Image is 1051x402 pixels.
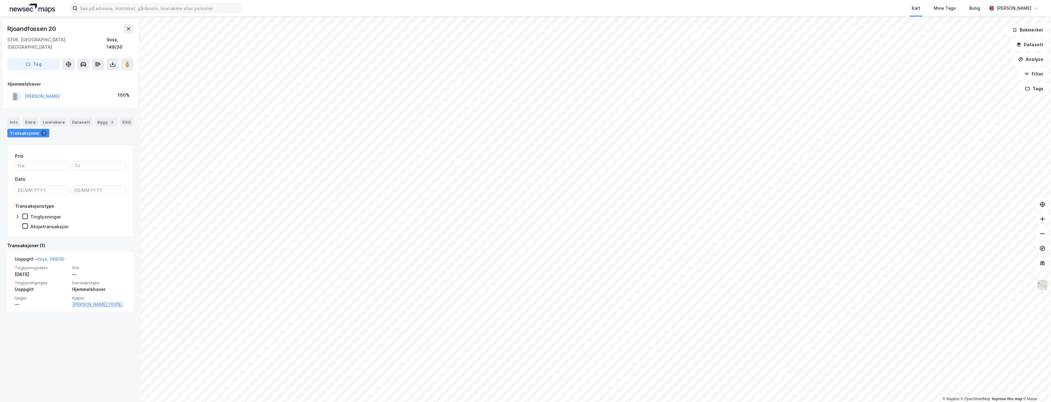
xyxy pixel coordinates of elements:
span: Pris [72,265,126,270]
div: Info [7,118,20,126]
a: Improve this map [992,397,1022,401]
div: 1 [41,130,47,136]
span: Kjøper [72,296,126,301]
div: Datasett [70,118,92,126]
div: Leietakere [40,118,67,126]
div: ESG [120,118,133,126]
a: OpenStreetMap [961,397,990,401]
div: Uoppgitt [15,286,69,293]
img: Z [1037,279,1048,291]
div: Hjemmelshaver [72,286,126,293]
a: [PERSON_NAME] (100%) [72,301,126,308]
div: Hjemmelshaver [8,80,133,88]
span: Tinglysningstype [15,280,69,285]
button: Tags [1020,83,1049,95]
div: 5706, [GEOGRAPHIC_DATA], [GEOGRAPHIC_DATA] [7,36,107,51]
div: 2 [109,119,115,125]
div: [DATE] [15,271,69,278]
div: Mine Tags [934,5,956,12]
div: Transaksjonstype [15,203,54,210]
input: Søk på adresse, matrikkel, gårdeiere, leietakere eller personer [77,4,241,13]
input: DD.MM.YYYY [15,186,69,195]
div: Voss, 149/30 [107,36,134,51]
div: Transaksjoner (1) [7,242,134,249]
span: Tinglysningsdato [15,265,69,270]
div: 100% [118,91,130,99]
input: Til [72,161,126,170]
div: Kart [912,5,920,12]
a: Voss, 149/30 [37,256,64,262]
div: Bygg [95,118,118,126]
div: [PERSON_NAME] [996,5,1031,12]
div: Transaksjoner [7,129,49,137]
span: Selger [15,296,69,301]
button: Bokmerker [1007,24,1049,36]
button: Filter [1019,68,1049,80]
div: Dato [15,176,25,183]
button: Tag [7,58,60,70]
img: logo.a4113a55bc3d86da70a041830d287a7e.svg [10,4,55,13]
div: Rjoandfossen 20 [7,24,57,34]
iframe: Chat Widget [1020,373,1051,402]
button: Analyse [1013,53,1049,65]
div: Pris [15,152,23,160]
input: Fra [15,161,69,170]
a: Mapbox [943,397,959,401]
div: Uoppgitt - [15,255,64,265]
div: Tinglysninger [30,214,61,220]
button: Datasett [1011,39,1049,51]
input: DD.MM.YYYY [72,186,126,195]
span: Eierskapstype [72,280,126,285]
div: Eiere [23,118,38,126]
div: Bolig [969,5,980,12]
div: Aksjetransaksjon [30,224,69,229]
div: — [15,301,69,308]
div: — [72,271,126,278]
